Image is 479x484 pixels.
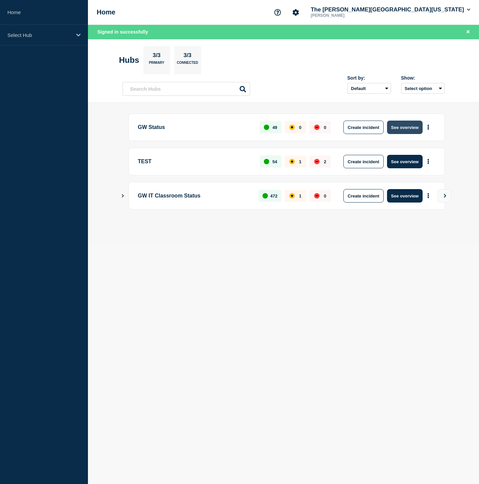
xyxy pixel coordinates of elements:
button: More actions [424,190,433,202]
input: Search Hubs [123,82,250,96]
p: 0 [324,125,326,130]
p: 3/3 [150,52,163,61]
button: More actions [424,156,433,168]
div: down [314,125,320,130]
p: GW IT Classroom Status [138,189,251,203]
div: affected [289,159,295,164]
div: Sort by: [347,75,391,81]
p: 1 [299,159,301,164]
div: up [264,125,269,130]
button: The [PERSON_NAME][GEOGRAPHIC_DATA][US_STATE] [309,6,472,13]
p: Select Hub [7,32,72,38]
p: GW Status [138,121,252,134]
button: Support [271,5,285,19]
button: See overview [387,155,423,168]
span: Signed in successfully [97,29,148,35]
p: 0 [299,125,301,130]
p: 2 [324,159,326,164]
button: See overview [387,121,423,134]
h2: Hubs [119,55,139,65]
p: 1 [299,193,301,199]
p: Primary [149,61,164,68]
button: Create incident [343,121,384,134]
button: Close banner [464,28,472,36]
p: 472 [270,193,278,199]
p: 49 [272,125,277,130]
button: Create incident [343,155,384,168]
div: affected [289,125,295,130]
button: Create incident [343,189,384,203]
p: TEST [138,155,252,168]
button: More actions [424,121,433,134]
div: down [314,193,320,199]
button: See overview [387,189,423,203]
button: Account settings [289,5,303,19]
button: Show Connected Hubs [121,193,125,199]
p: [PERSON_NAME] [309,13,379,18]
div: up [264,159,269,164]
h1: Home [97,8,115,16]
button: Select option [401,83,445,94]
select: Sort by [347,83,391,94]
p: Connected [177,61,198,68]
p: 0 [324,193,326,199]
div: down [314,159,320,164]
p: 54 [272,159,277,164]
p: 3/3 [181,52,194,61]
button: View [438,189,451,203]
div: up [262,193,268,199]
div: affected [289,193,295,199]
div: Show: [401,75,445,81]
